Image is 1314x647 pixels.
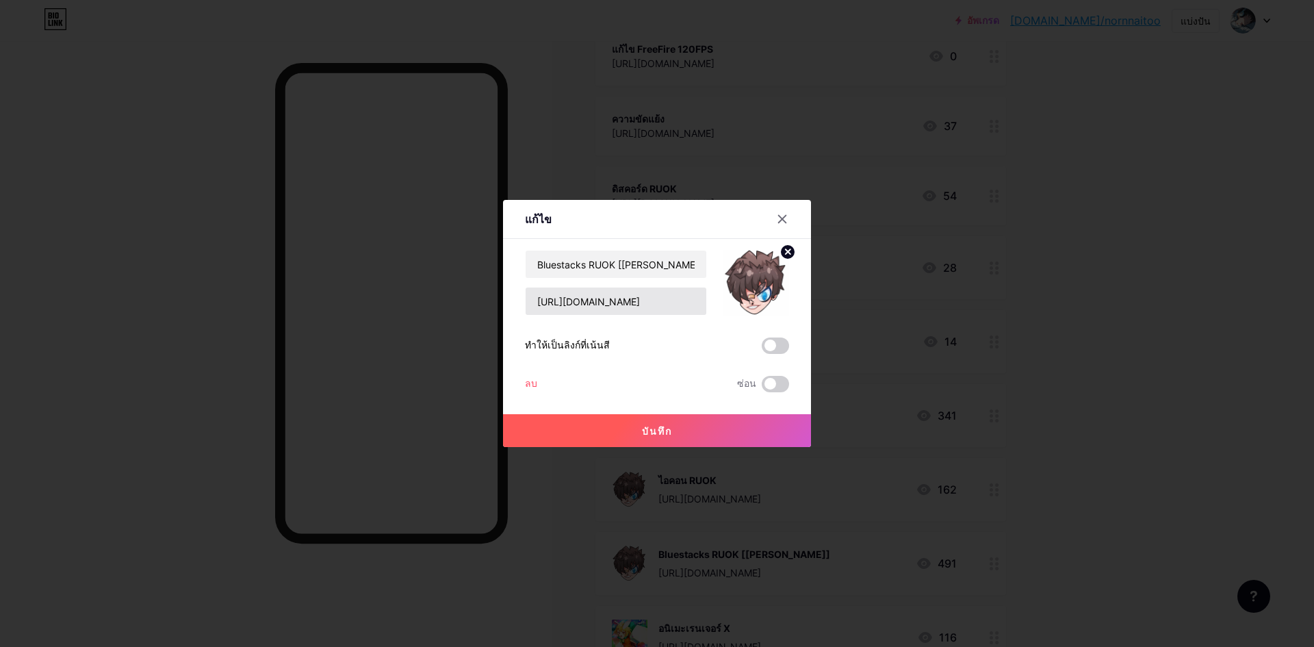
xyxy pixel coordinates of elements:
button: บันทึก [503,414,811,447]
input: ชื่อ [526,251,706,278]
font: บันทึก [642,425,672,437]
img: ลิงก์รูปขนาดย่อ [723,250,789,316]
font: ซ่อน [737,377,756,389]
font: แก้ไข [525,212,552,226]
font: ลบ [525,377,537,389]
font: ทำให้เป็นลิงก์ที่เน้นสี [525,339,610,351]
input: URL [526,288,706,315]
